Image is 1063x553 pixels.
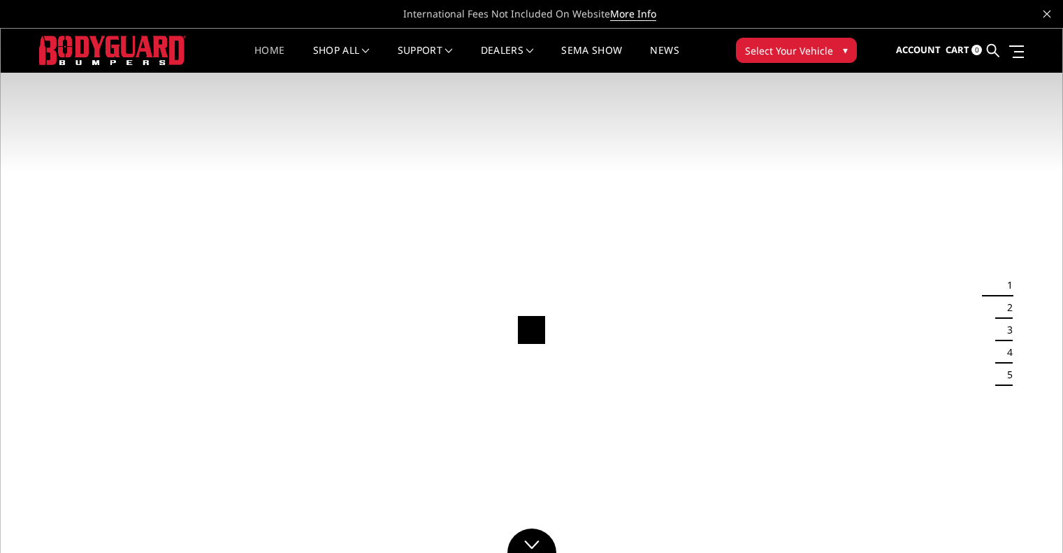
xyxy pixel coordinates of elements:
[999,274,1013,296] button: 1 of 5
[946,43,969,56] span: Cart
[946,31,982,69] a: Cart 0
[736,38,857,63] button: Select Your Vehicle
[481,45,534,73] a: Dealers
[254,45,284,73] a: Home
[650,45,679,73] a: News
[561,45,622,73] a: SEMA Show
[39,36,186,64] img: BODYGUARD BUMPERS
[999,296,1013,319] button: 2 of 5
[999,341,1013,364] button: 4 of 5
[313,45,370,73] a: shop all
[896,31,941,69] a: Account
[896,43,941,56] span: Account
[999,364,1013,386] button: 5 of 5
[610,7,656,21] a: More Info
[507,529,556,553] a: Click to Down
[843,43,848,57] span: ▾
[999,319,1013,341] button: 3 of 5
[398,45,453,73] a: Support
[745,43,833,58] span: Select Your Vehicle
[971,45,982,55] span: 0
